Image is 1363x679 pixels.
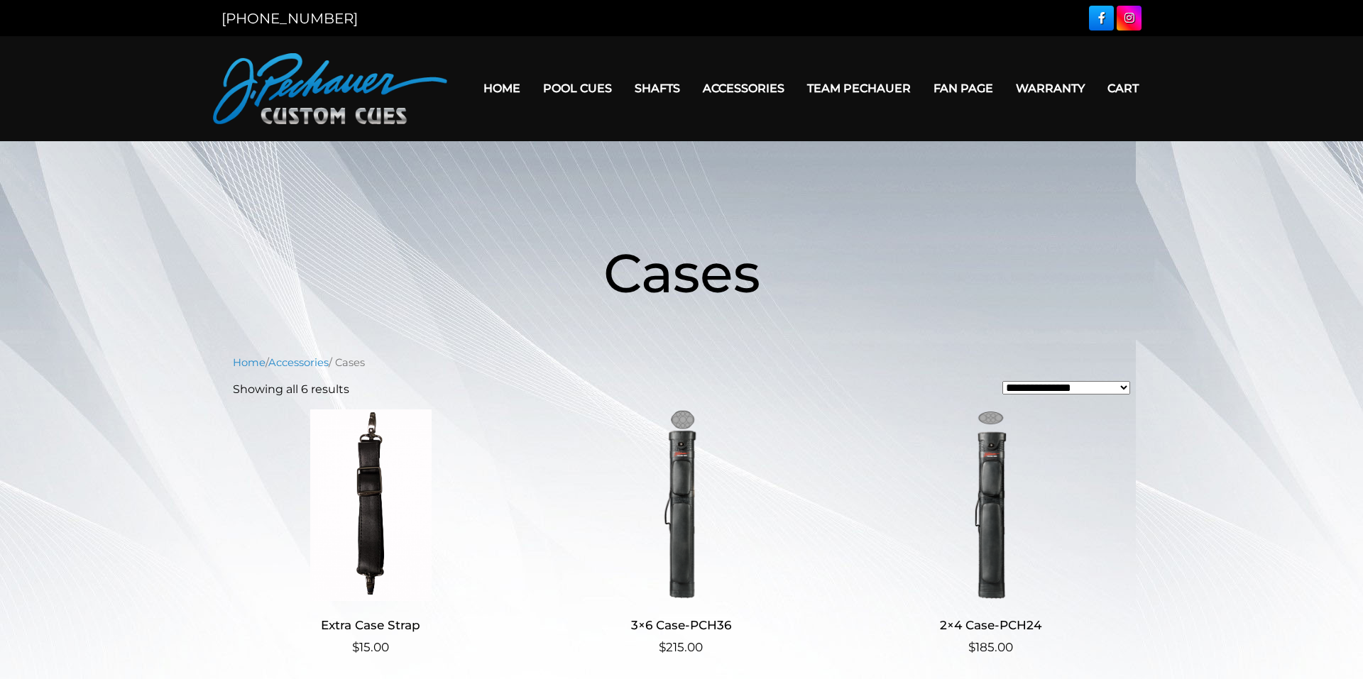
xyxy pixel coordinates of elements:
[472,70,532,106] a: Home
[233,356,266,369] a: Home
[659,640,703,654] bdi: 215.00
[268,356,329,369] a: Accessories
[233,612,509,639] h2: Extra Case Strap
[853,409,1129,657] a: 2×4 Case-PCH24 $185.00
[968,640,975,654] span: $
[922,70,1005,106] a: Fan Page
[853,612,1129,639] h2: 2×4 Case-PCH24
[543,612,819,639] h2: 3×6 Case-PCH36
[853,409,1129,601] img: 2x4 Case-PCH24
[968,640,1013,654] bdi: 185.00
[233,355,1130,370] nav: Breadcrumb
[543,409,819,601] img: 3x6 Case-PCH36
[1005,70,1096,106] a: Warranty
[691,70,796,106] a: Accessories
[532,70,623,106] a: Pool Cues
[213,53,447,124] img: Pechauer Custom Cues
[233,409,509,601] img: Extra Case Strap
[796,70,922,106] a: Team Pechauer
[352,640,359,654] span: $
[233,381,349,398] p: Showing all 6 results
[352,640,389,654] bdi: 15.00
[543,409,819,657] a: 3×6 Case-PCH36 $215.00
[233,409,509,657] a: Extra Case Strap $15.00
[659,640,666,654] span: $
[623,70,691,106] a: Shafts
[221,10,358,27] a: [PHONE_NUMBER]
[1002,381,1130,394] select: Shop order
[1096,70,1150,106] a: Cart
[603,240,760,306] span: Cases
